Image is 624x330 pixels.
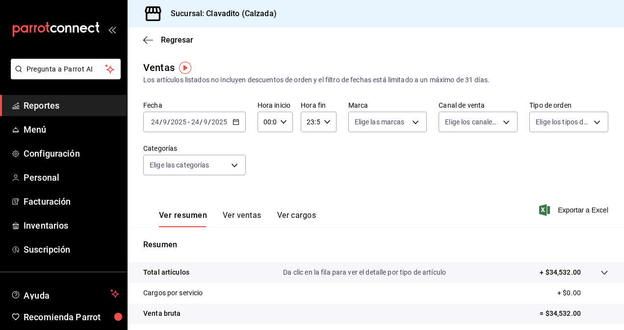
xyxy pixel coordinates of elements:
span: Reportes [24,99,119,112]
label: Canal de venta [439,102,518,109]
input: -- [191,118,200,126]
button: Ver cargos [277,211,316,227]
span: Configuración [24,147,119,160]
input: ---- [211,118,228,126]
input: ---- [170,118,187,126]
button: Pregunta a Parrot AI [11,59,121,79]
span: / [159,118,162,126]
span: Personal [24,171,119,184]
h3: Sucursal: Clavadito (Calzada) [163,8,277,20]
p: = $34,532.00 [540,308,608,319]
label: Marca [348,102,427,109]
p: Total artículos [143,267,189,278]
span: / [200,118,203,126]
span: Regresar [161,35,193,45]
button: Ver ventas [223,211,261,227]
label: Categorías [143,145,246,152]
input: -- [151,118,159,126]
button: Regresar [143,35,193,45]
span: Elige los tipos de orden [536,117,590,127]
p: Resumen [143,239,608,251]
span: / [167,118,170,126]
span: Ayuda [24,288,106,300]
span: Pregunta a Parrot AI [26,64,105,74]
p: Cargos por servicio [143,288,203,298]
span: - [188,118,190,126]
div: navigation tabs [159,211,316,227]
label: Fecha [143,102,246,109]
input: -- [162,118,167,126]
span: Suscripción [24,243,119,256]
label: Tipo de orden [529,102,608,109]
label: Hora fin [301,102,336,109]
span: Elige los canales de venta [445,117,499,127]
div: Los artículos listados no incluyen descuentos de orden y el filtro de fechas está limitado a un m... [143,75,608,85]
div: Ventas [143,60,175,75]
label: Hora inicio [258,102,293,109]
img: Tooltip marker [179,62,191,74]
span: Elige las categorías [150,160,209,170]
span: Facturación [24,195,119,208]
span: Elige las marcas [355,117,405,127]
a: Pregunta a Parrot AI [7,71,121,81]
input: -- [203,118,208,126]
button: Exportar a Excel [541,204,608,216]
button: Ver resumen [159,211,207,227]
span: Recomienda Parrot [24,310,119,324]
p: + $0.00 [557,288,608,298]
span: Inventarios [24,219,119,232]
p: Venta bruta [143,308,181,319]
p: + $34,532.00 [540,267,581,278]
p: Da clic en la fila para ver el detalle por tipo de artículo [283,267,446,278]
span: / [208,118,211,126]
span: Menú [24,123,119,136]
button: open_drawer_menu [108,25,116,33]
